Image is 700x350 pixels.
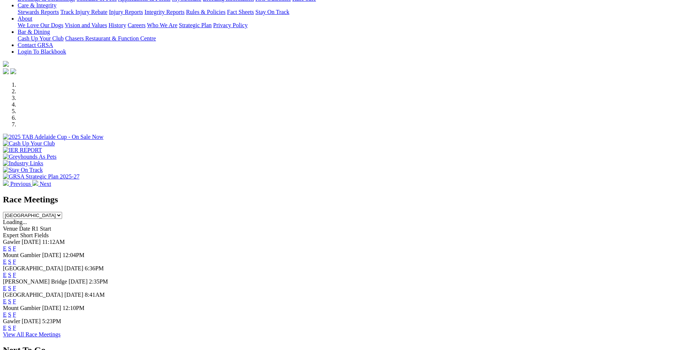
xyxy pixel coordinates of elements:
[65,22,107,28] a: Vision and Values
[3,298,7,304] a: E
[18,9,697,15] div: Care & Integrity
[18,29,50,35] a: Bar & Dining
[40,181,51,187] span: Next
[255,9,289,15] a: Stay On Track
[42,318,61,324] span: 5:23PM
[3,160,43,167] img: Industry Links
[3,305,41,311] span: Mount Gambier
[32,181,51,187] a: Next
[109,9,143,15] a: Injury Reports
[13,311,16,318] a: F
[3,134,104,140] img: 2025 TAB Adelaide Cup - On Sale Now
[64,265,83,271] span: [DATE]
[18,48,66,55] a: Login To Blackbook
[19,225,30,232] span: Date
[22,318,41,324] span: [DATE]
[13,272,16,278] a: F
[18,22,63,28] a: We Love Our Dogs
[179,22,212,28] a: Strategic Plan
[8,325,11,331] a: S
[3,245,7,252] a: E
[42,305,61,311] span: [DATE]
[18,35,697,42] div: Bar & Dining
[3,173,79,180] img: GRSA Strategic Plan 2025-27
[3,147,42,154] img: IER REPORT
[3,285,7,291] a: E
[18,35,64,42] a: Cash Up Your Club
[18,2,57,8] a: Care & Integrity
[3,325,7,331] a: E
[13,325,16,331] a: F
[8,298,11,304] a: S
[3,140,55,147] img: Cash Up Your Club
[85,265,104,271] span: 6:36PM
[32,180,38,186] img: chevron-right-pager-white.svg
[62,252,85,258] span: 12:04PM
[65,35,156,42] a: Chasers Restaurant & Function Centre
[3,252,41,258] span: Mount Gambier
[13,285,16,291] a: F
[3,61,9,67] img: logo-grsa-white.png
[32,225,51,232] span: R1 Start
[18,22,697,29] div: About
[69,278,88,285] span: [DATE]
[108,22,126,28] a: History
[144,9,184,15] a: Integrity Reports
[85,292,105,298] span: 8:41AM
[3,331,61,338] a: View All Race Meetings
[13,245,16,252] a: F
[3,154,57,160] img: Greyhounds As Pets
[8,259,11,265] a: S
[60,9,107,15] a: Track Injury Rebate
[10,181,31,187] span: Previous
[42,239,65,245] span: 11:12AM
[3,225,18,232] span: Venue
[18,15,32,22] a: About
[18,42,53,48] a: Contact GRSA
[3,318,20,324] span: Gawler
[3,232,19,238] span: Expert
[227,9,254,15] a: Fact Sheets
[3,68,9,74] img: facebook.svg
[64,292,83,298] span: [DATE]
[3,272,7,278] a: E
[3,181,32,187] a: Previous
[13,259,16,265] a: F
[3,180,9,186] img: chevron-left-pager-white.svg
[10,68,16,74] img: twitter.svg
[128,22,146,28] a: Careers
[20,232,33,238] span: Short
[18,9,59,15] a: Stewards Reports
[3,219,27,225] span: Loading...
[34,232,49,238] span: Fields
[147,22,177,28] a: Who We Are
[8,272,11,278] a: S
[62,305,85,311] span: 12:10PM
[3,167,43,173] img: Stay On Track
[3,265,63,271] span: [GEOGRAPHIC_DATA]
[8,285,11,291] a: S
[186,9,226,15] a: Rules & Policies
[8,311,11,318] a: S
[3,195,697,205] h2: Race Meetings
[42,252,61,258] span: [DATE]
[213,22,248,28] a: Privacy Policy
[3,311,7,318] a: E
[13,298,16,304] a: F
[3,292,63,298] span: [GEOGRAPHIC_DATA]
[22,239,41,245] span: [DATE]
[3,259,7,265] a: E
[3,278,67,285] span: [PERSON_NAME] Bridge
[8,245,11,252] a: S
[3,239,20,245] span: Gawler
[89,278,108,285] span: 2:35PM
